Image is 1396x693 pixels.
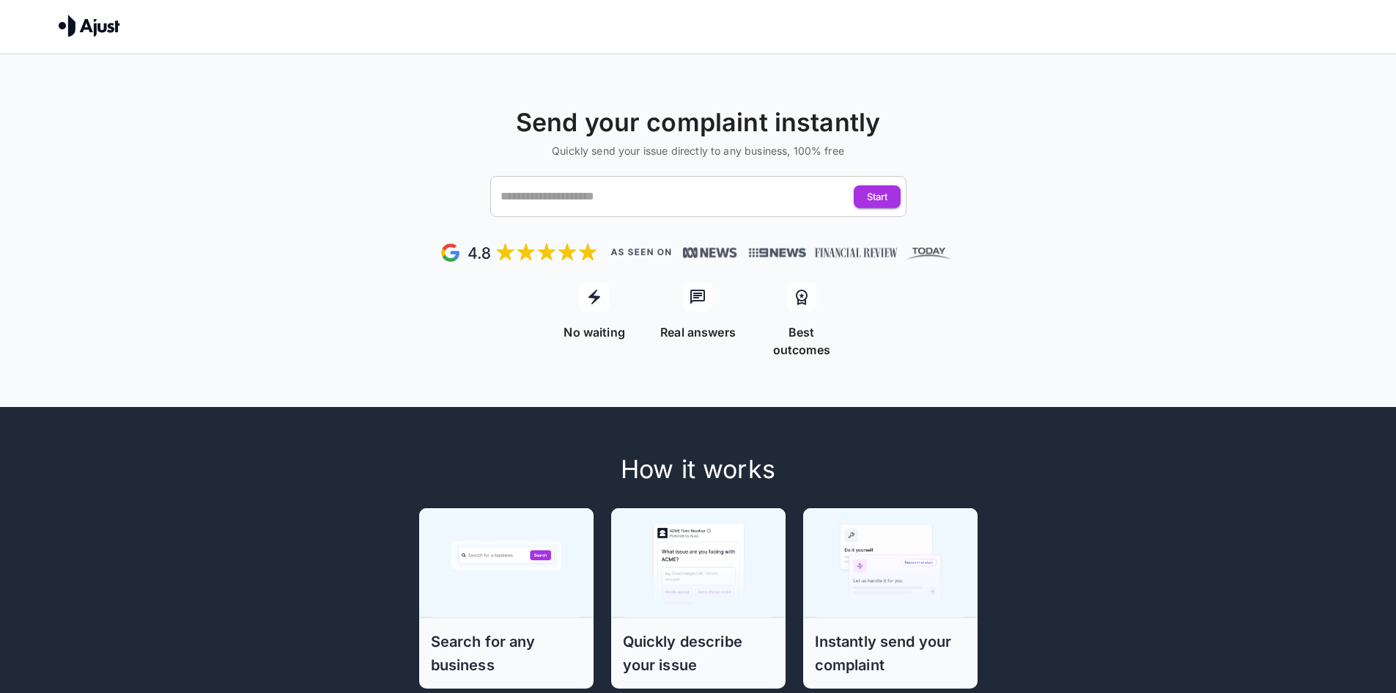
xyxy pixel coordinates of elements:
img: Google Review - 5 stars [440,241,599,265]
p: No waiting [564,323,625,341]
img: Step 3 [817,507,964,617]
h6: Search for any business [431,630,582,677]
img: As seen on [610,249,671,256]
img: Ajust [59,15,120,37]
h4: How it works [323,454,1074,485]
h6: Quickly describe your issue [623,630,774,677]
p: Real answers [660,323,736,341]
h6: Instantly send your complaint [815,630,966,677]
img: Step 1 [433,507,580,617]
img: News, Financial Review, Today [683,246,737,260]
img: Step 2 [625,507,772,617]
p: Best outcomes [758,323,844,359]
h4: Send your complaint instantly [6,107,1390,138]
img: News, Financial Review, Today [743,243,957,263]
button: Start [854,186,901,208]
h6: Quickly send your issue directly to any business, 100% free [6,144,1390,158]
